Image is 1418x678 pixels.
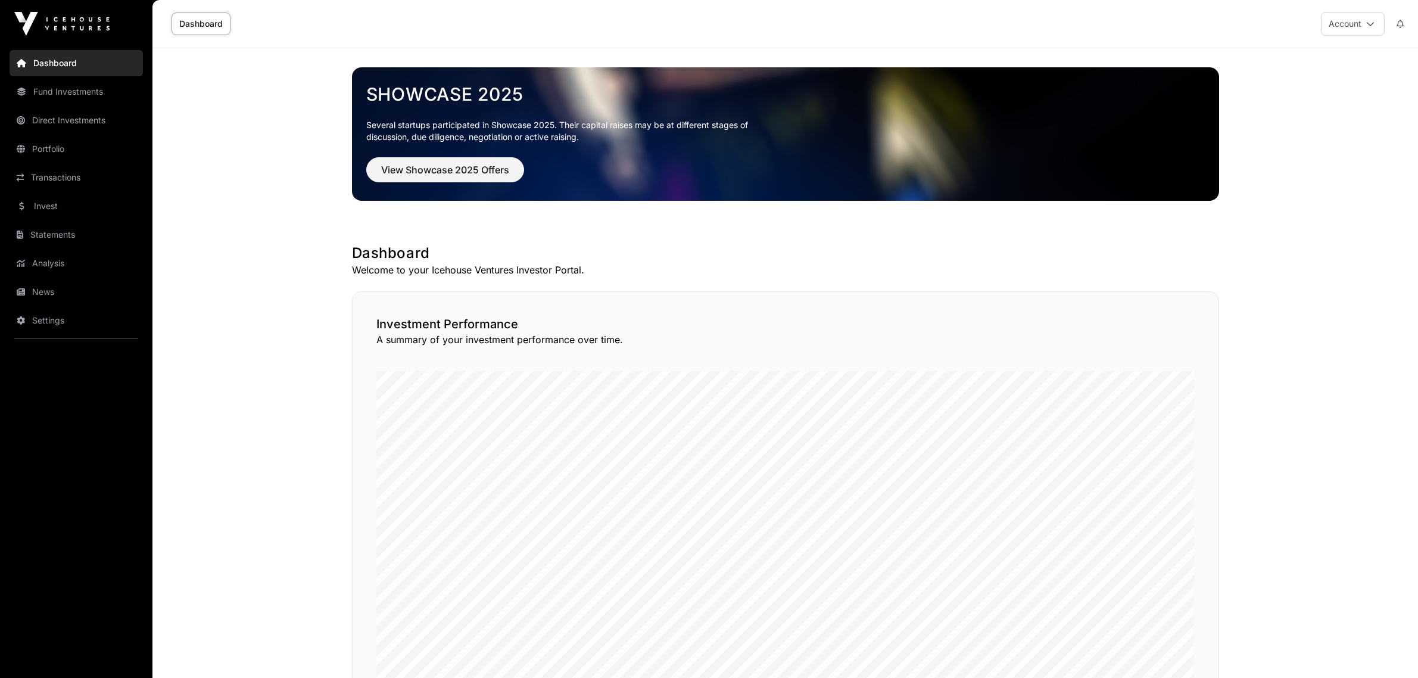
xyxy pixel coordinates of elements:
[10,250,143,276] a: Analysis
[381,163,509,177] span: View Showcase 2025 Offers
[10,79,143,105] a: Fund Investments
[366,169,524,181] a: View Showcase 2025 Offers
[352,67,1219,201] img: Showcase 2025
[14,12,110,36] img: Icehouse Ventures Logo
[10,107,143,133] a: Direct Investments
[10,136,143,162] a: Portfolio
[10,164,143,191] a: Transactions
[172,13,230,35] a: Dashboard
[10,193,143,219] a: Invest
[10,50,143,76] a: Dashboard
[10,307,143,334] a: Settings
[352,244,1219,263] h1: Dashboard
[376,332,1195,347] p: A summary of your investment performance over time.
[1321,12,1385,36] button: Account
[366,119,766,143] p: Several startups participated in Showcase 2025. Their capital raises may be at different stages o...
[10,222,143,248] a: Statements
[352,263,1219,277] p: Welcome to your Icehouse Ventures Investor Portal.
[10,279,143,305] a: News
[376,316,1195,332] h2: Investment Performance
[366,83,1205,105] a: Showcase 2025
[366,157,524,182] button: View Showcase 2025 Offers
